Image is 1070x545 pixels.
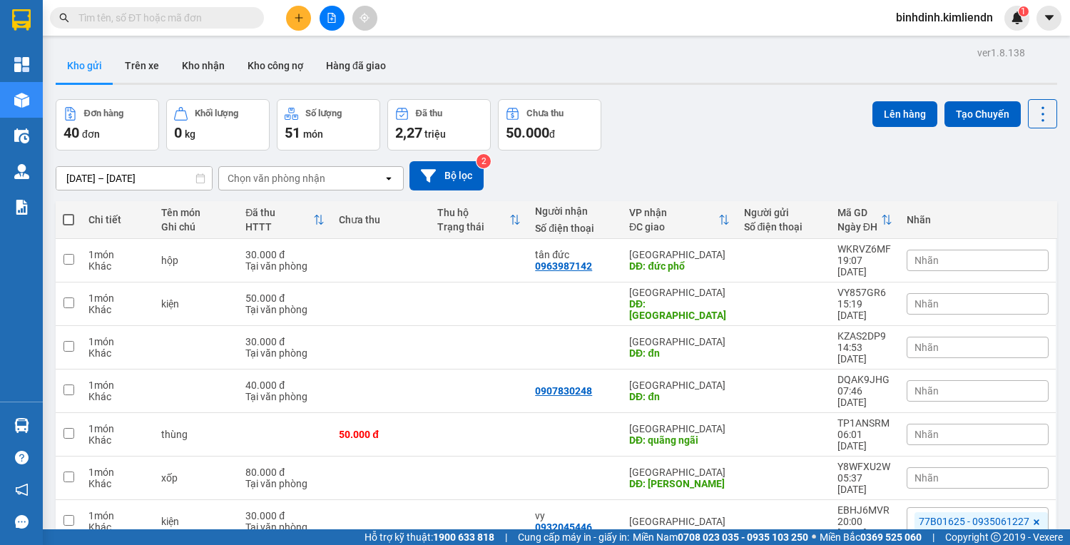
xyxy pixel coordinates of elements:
[629,423,730,434] div: [GEOGRAPHIC_DATA]
[236,49,315,83] button: Kho công nợ
[88,510,147,521] div: 1 món
[56,99,159,151] button: Đơn hàng40đơn
[245,510,325,521] div: 30.000 đ
[285,124,300,141] span: 51
[15,515,29,529] span: message
[629,516,730,527] div: [GEOGRAPHIC_DATA]
[629,287,730,298] div: [GEOGRAPHIC_DATA]
[14,200,29,215] img: solution-icon
[305,108,342,118] div: Số lượng
[12,9,31,31] img: logo-vxr
[437,221,510,233] div: Trạng thái
[303,128,323,140] span: món
[526,108,564,118] div: Chưa thu
[837,330,892,342] div: KZAS2DP9
[161,207,231,218] div: Tên món
[84,108,123,118] div: Đơn hàng
[1043,11,1056,24] span: caret-down
[633,529,808,545] span: Miền Nam
[14,164,29,179] img: warehouse-icon
[629,380,730,391] div: [GEOGRAPHIC_DATA]
[161,472,231,484] div: xốp
[88,423,147,434] div: 1 món
[14,57,29,72] img: dashboard-icon
[477,154,491,168] sup: 2
[837,374,892,385] div: DQAK9JHG
[113,49,170,83] button: Trên xe
[1019,6,1029,16] sup: 1
[82,128,100,140] span: đơn
[837,243,892,255] div: WKRVZ6MF
[837,417,892,429] div: TP1ANSRM
[15,451,29,464] span: question-circle
[78,10,247,26] input: Tìm tên, số ĐT hoặc mã đơn
[277,99,380,151] button: Số lượng51món
[919,515,1029,528] span: 77B01625 - 0935061227
[837,207,881,218] div: Mã GD
[914,255,939,266] span: Nhãn
[245,380,325,391] div: 40.000 đ
[14,128,29,143] img: warehouse-icon
[991,532,1001,542] span: copyright
[228,171,325,185] div: Chọn văn phòng nhận
[88,391,147,402] div: Khác
[837,385,892,408] div: 07:46 [DATE]
[161,221,231,233] div: Ghi chú
[1011,11,1024,24] img: icon-new-feature
[629,249,730,260] div: [GEOGRAPHIC_DATA]
[88,336,147,347] div: 1 món
[88,380,147,391] div: 1 món
[387,99,491,151] button: Đã thu2,27 triệu
[245,304,325,315] div: Tại văn phòng
[498,99,601,151] button: Chưa thu50.000đ
[535,205,615,217] div: Người nhận
[505,529,507,545] span: |
[161,516,231,527] div: kiện
[383,173,394,184] svg: open
[837,516,892,539] div: 20:00 [DATE]
[15,483,29,496] span: notification
[238,201,332,239] th: Toggle SortBy
[365,529,494,545] span: Hỗ trợ kỹ thuật:
[629,298,730,321] div: DĐ: đà nẵng
[914,298,939,310] span: Nhãn
[166,99,270,151] button: Khối lượng0kg
[812,534,816,540] span: ⚪️
[245,467,325,478] div: 80.000 đ
[14,93,29,108] img: warehouse-icon
[837,472,892,495] div: 05:37 [DATE]
[395,124,422,141] span: 2,27
[629,336,730,347] div: [GEOGRAPHIC_DATA]
[245,207,313,218] div: Đã thu
[830,201,900,239] th: Toggle SortBy
[88,347,147,359] div: Khác
[629,221,718,233] div: ĐC giao
[245,347,325,359] div: Tại văn phòng
[820,529,922,545] span: Miền Bắc
[327,13,337,23] span: file-add
[88,467,147,478] div: 1 món
[339,429,423,440] div: 50.000 đ
[424,128,446,140] span: triệu
[245,391,325,402] div: Tại văn phòng
[837,221,881,233] div: Ngày ĐH
[518,529,629,545] span: Cung cấp máy in - giấy in:
[914,472,939,484] span: Nhãn
[907,214,1049,225] div: Nhãn
[977,45,1025,61] div: ver 1.8.138
[914,429,939,440] span: Nhãn
[678,531,808,543] strong: 0708 023 035 - 0935 103 250
[914,342,939,353] span: Nhãn
[629,207,718,218] div: VP nhận
[14,418,29,433] img: warehouse-icon
[315,49,397,83] button: Hàng đã giao
[294,13,304,23] span: plus
[629,478,730,489] div: DĐ: tam giang
[535,260,592,272] div: 0963987142
[433,531,494,543] strong: 1900 633 818
[744,221,823,233] div: Số điện thoại
[339,214,423,225] div: Chưa thu
[88,304,147,315] div: Khác
[629,347,730,359] div: DĐ: đn
[1021,6,1026,16] span: 1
